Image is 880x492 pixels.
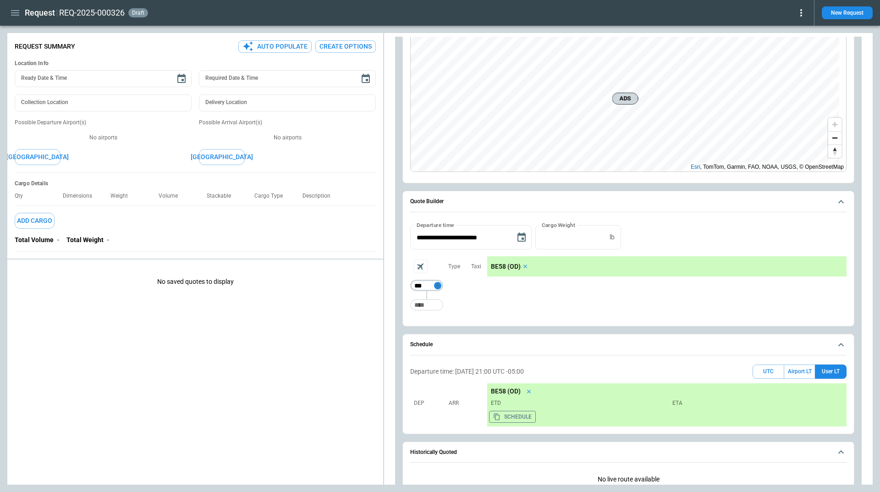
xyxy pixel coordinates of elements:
p: Possible Arrival Airport(s) [199,119,376,127]
div: Too short [410,299,443,310]
p: ETD [491,399,665,407]
p: BE58 (OD) [491,263,521,271]
button: New Request [822,6,873,19]
p: Request Summary [15,43,75,50]
p: No airports [199,134,376,142]
p: Arr [449,399,481,407]
p: No saved quotes to display [7,263,383,300]
button: Airport LT [784,365,815,379]
button: Choose date [172,70,191,88]
div: , TomTom, Garmin, FAO, NOAA, USGS, © OpenStreetMap [691,162,844,171]
p: - [107,236,109,244]
p: No live route available [410,468,847,491]
h1: Request [25,7,55,18]
button: Reset bearing to north [828,144,841,158]
p: Total Volume [15,236,54,244]
a: Esri [691,164,700,170]
p: Dimensions [63,193,99,199]
h6: Location Info [15,60,376,67]
p: Description [302,193,338,199]
h6: Historically Quoted [410,449,457,455]
p: No airports [15,134,192,142]
p: - [57,236,59,244]
label: Cargo Weight [542,221,575,229]
div: Schedule [410,361,847,430]
label: Departure time [417,221,454,229]
span: draft [130,10,146,16]
div: Not found [410,280,443,291]
p: Qty [15,193,30,199]
button: User LT [815,365,847,379]
p: Dep [414,399,446,407]
p: Possible Departure Airport(s) [15,119,192,127]
p: Stackable [207,193,238,199]
button: Auto Populate [238,40,312,53]
button: [GEOGRAPHIC_DATA] [199,149,245,165]
p: ETA [669,399,843,407]
button: Add Cargo [15,213,55,229]
p: BE58 (OD) [491,387,521,395]
p: Total Weight [66,236,104,244]
p: Weight [110,193,135,199]
button: [GEOGRAPHIC_DATA] [15,149,60,165]
p: Taxi [471,263,481,271]
p: lb [610,233,615,241]
h6: Cargo Details [15,180,376,187]
button: Schedule [410,334,847,355]
button: Zoom in [828,118,841,131]
button: Quote Builder [410,191,847,212]
span: ADS [616,94,634,103]
button: Zoom out [828,131,841,144]
p: Volume [159,193,185,199]
div: Quote Builder [410,225,847,315]
div: scrollable content [487,383,847,426]
h6: Quote Builder [410,199,444,205]
button: Create Options [315,40,376,53]
span: Aircraft selection [414,260,428,273]
h6: Schedule [410,342,433,348]
button: Historically Quoted [410,442,847,463]
button: Copy the aircraft schedule to your clipboard [489,411,536,423]
p: Type [448,263,460,271]
button: UTC [753,365,784,379]
canvas: Map [411,25,839,172]
h2: REQ-2025-000326 [59,7,125,18]
div: Historically Quoted [410,468,847,491]
div: scrollable content [487,256,847,276]
p: Departure time: [DATE] 21:00 UTC -05:00 [410,368,524,376]
p: Cargo Type [254,193,290,199]
button: Choose date [357,70,375,88]
button: Choose date, selected date is Oct 14, 2025 [512,228,531,247]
